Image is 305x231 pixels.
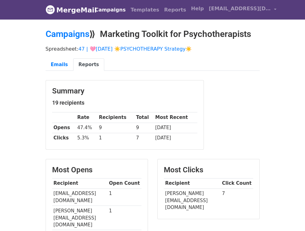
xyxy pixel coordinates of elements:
[164,165,253,174] h3: Most Clicks
[135,133,154,143] td: 7
[154,123,197,133] td: [DATE]
[52,178,108,188] th: Recipient
[108,178,141,188] th: Open Count
[46,46,260,52] p: Spreadsheet:
[46,29,89,39] a: Campaigns
[108,206,141,230] td: 1
[52,165,141,174] h3: Most Opens
[52,99,197,106] h5: 19 recipients
[52,188,108,206] td: [EMAIL_ADDRESS][DOMAIN_NAME]
[46,3,87,16] a: MergeMail
[76,112,97,123] th: Rate
[221,178,253,188] th: Click Count
[46,5,55,14] img: MergeMail logo
[164,188,221,213] td: [PERSON_NAME][EMAIL_ADDRESS][DOMAIN_NAME]
[162,4,189,16] a: Reports
[46,58,73,71] a: Emails
[164,178,221,188] th: Recipient
[221,188,253,213] td: 7
[52,206,108,230] td: [PERSON_NAME][EMAIL_ADDRESS][DOMAIN_NAME]
[97,133,135,143] td: 1
[52,133,76,143] th: Clicks
[189,2,206,15] a: Help
[73,58,104,71] a: Reports
[92,4,128,16] a: Campaigns
[78,46,192,52] a: 47 | 🩷[DATE] ☀️PSYCHOTHERAPY Strategy☀️
[135,123,154,133] td: 9
[76,133,97,143] td: 5.3%
[97,112,135,123] th: Recipients
[108,188,141,206] td: 1
[97,123,135,133] td: 9
[128,4,162,16] a: Templates
[206,2,279,17] a: [EMAIL_ADDRESS][DOMAIN_NAME]
[46,29,260,39] h2: ⟫ Marketing Toolkit for Psychotherapists
[209,5,271,12] span: [EMAIL_ADDRESS][DOMAIN_NAME]
[135,112,154,123] th: Total
[154,112,197,123] th: Most Recent
[154,133,197,143] td: [DATE]
[52,123,76,133] th: Opens
[52,87,197,96] h3: Summary
[76,123,97,133] td: 47.4%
